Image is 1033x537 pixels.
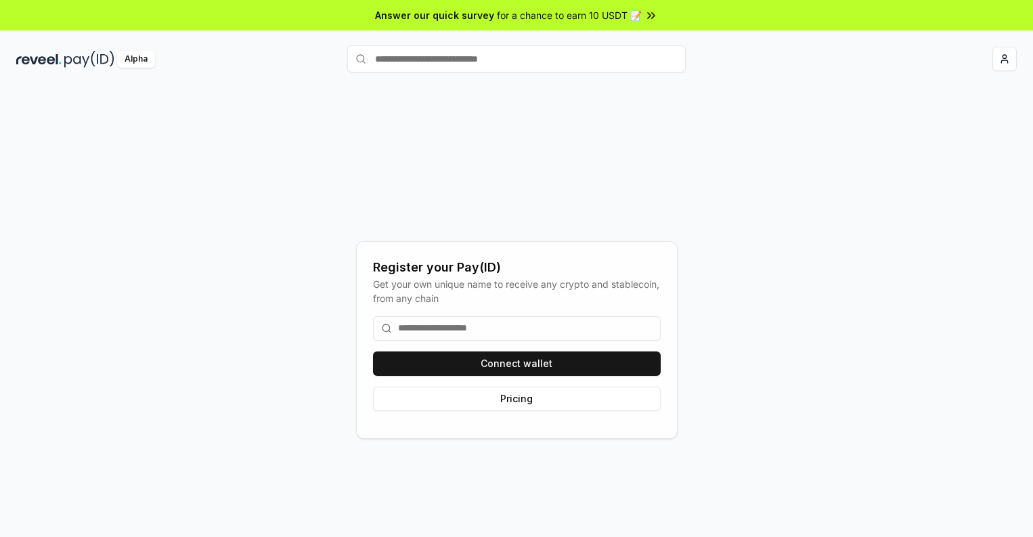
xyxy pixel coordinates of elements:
img: pay_id [64,51,114,68]
div: Get your own unique name to receive any crypto and stablecoin, from any chain [373,277,661,305]
span: for a chance to earn 10 USDT 📝 [497,8,642,22]
div: Alpha [117,51,155,68]
img: reveel_dark [16,51,62,68]
div: Register your Pay(ID) [373,258,661,277]
button: Pricing [373,387,661,411]
button: Connect wallet [373,351,661,376]
span: Answer our quick survey [375,8,494,22]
